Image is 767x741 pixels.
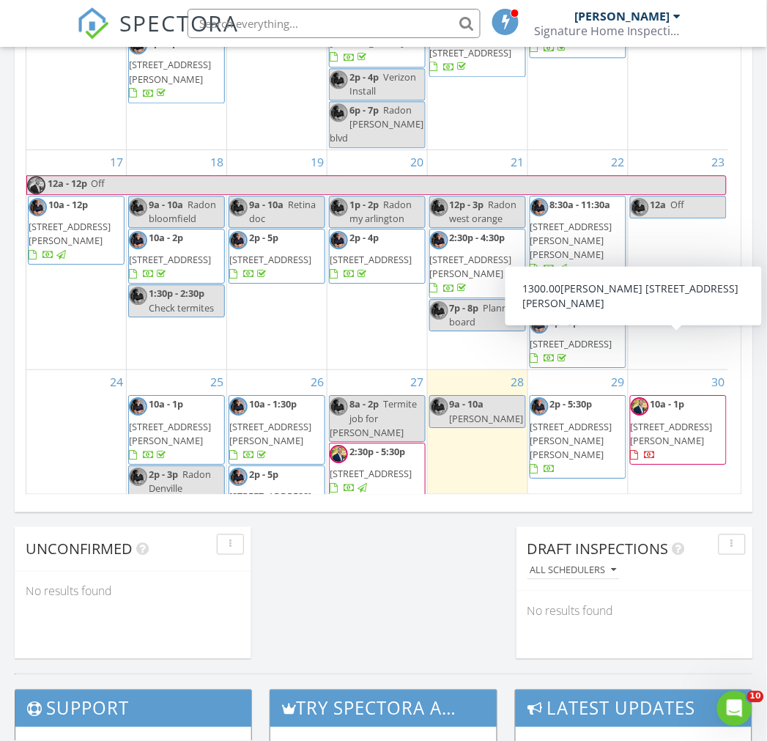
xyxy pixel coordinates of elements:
[26,539,133,558] span: Unconfirmed
[530,220,612,261] span: [STREET_ADDRESS][PERSON_NAME][PERSON_NAME]
[149,287,204,300] span: 1:30p - 2:30p
[630,395,727,465] a: 10a - 1p [STREET_ADDRESS][PERSON_NAME]
[747,691,764,703] span: 10
[671,198,685,211] span: Off
[450,301,479,314] span: 7p - 8p
[527,561,620,580] button: All schedulers
[77,20,240,51] a: SPECTORA
[330,397,417,438] span: Termite job for [PERSON_NAME]
[430,231,512,295] a: 2:30p - 4:30p [STREET_ADDRESS][PERSON_NAME]
[427,150,527,370] td: Go to August 21, 2025
[349,445,405,458] span: 2:30p - 5:30p
[129,253,211,266] span: [STREET_ADDRESS]
[229,229,325,284] a: 2p - 5p [STREET_ADDRESS]
[149,397,183,410] span: 10a - 1p
[327,370,428,537] td: Go to August 27, 2025
[609,150,628,174] a: Go to August 22, 2025
[408,150,427,174] a: Go to August 20, 2025
[427,370,527,537] td: Go to August 28, 2025
[628,370,728,537] td: Go to August 30, 2025
[330,467,412,480] span: [STREET_ADDRESS]
[516,591,753,631] div: No results found
[229,468,311,531] a: 2p - 5p [STREET_ADDRESS][PERSON_NAME]
[129,58,211,85] span: [STREET_ADDRESS][PERSON_NAME]
[229,395,325,465] a: 10a - 1:30p [STREET_ADDRESS][PERSON_NAME]
[628,150,728,370] td: Go to August 23, 2025
[330,103,423,144] span: Radon [PERSON_NAME] blvd
[349,397,379,410] span: 8a - 2p
[550,281,585,295] span: 12p - 1p
[631,397,713,461] a: 10a - 1p [STREET_ADDRESS][PERSON_NAME]
[530,313,626,369] a: 2p - 5p [STREET_ADDRESS]
[430,46,512,59] span: [STREET_ADDRESS]
[709,150,728,174] a: Go to August 23, 2025
[550,198,611,211] span: 8:30a - 11:30a
[349,198,379,211] span: 1p - 2p
[249,397,297,410] span: 10a - 1:30p
[516,690,752,726] h3: Latest Updates
[129,468,147,486] img: capture.jpg
[77,7,109,40] img: The Best Home Inspection Software - Spectora
[149,231,183,244] span: 10a - 2p
[129,231,211,280] a: 10a - 2p [STREET_ADDRESS]
[207,370,226,394] a: Go to August 25, 2025
[530,281,549,300] img: capture.jpg
[530,337,612,350] span: [STREET_ADDRESS]
[229,198,248,216] img: capture.jpg
[530,397,612,475] a: 2p - 5:30p [STREET_ADDRESS][PERSON_NAME][PERSON_NAME]
[651,397,685,410] span: 10a - 1p
[229,397,248,416] img: capture.jpg
[508,150,527,174] a: Go to August 21, 2025
[450,198,484,211] span: 12p - 3p
[48,198,88,211] span: 10a - 12p
[349,70,416,97] span: Verizon Install
[47,176,88,194] span: 12a - 12p
[430,231,448,249] img: capture.jpg
[207,150,226,174] a: Go to August 18, 2025
[129,198,147,216] img: capture.jpg
[229,468,248,486] img: capture.jpg
[450,301,522,328] span: Planning board
[128,34,225,103] a: 3p - 5p [STREET_ADDRESS][PERSON_NAME]
[129,420,211,447] span: [STREET_ADDRESS][PERSON_NAME]
[709,370,728,394] a: Go to August 30, 2025
[430,23,512,73] a: 10a - 2:30p [STREET_ADDRESS]
[330,231,412,280] a: 2p - 4p [STREET_ADDRESS]
[450,397,484,410] span: 9a - 10a
[107,150,126,174] a: Go to August 17, 2025
[527,150,628,370] td: Go to August 22, 2025
[128,229,225,284] a: 10a - 2p [STREET_ADDRESS]
[229,397,311,461] a: 10a - 1:30p [STREET_ADDRESS][PERSON_NAME]
[29,220,111,247] span: [STREET_ADDRESS][PERSON_NAME]
[508,370,527,394] a: Go to August 28, 2025
[129,287,147,305] img: capture.jpg
[450,198,517,225] span: Radon west orange
[527,370,628,537] td: Go to August 29, 2025
[249,198,284,211] span: 9a - 10a
[530,196,626,279] a: 8:30a - 11:30a [STREET_ADDRESS][PERSON_NAME][PERSON_NAME]
[530,315,612,364] a: 2p - 5p [STREET_ADDRESS]
[188,9,481,38] input: Search everything...
[308,150,327,174] a: Go to August 19, 2025
[129,36,211,100] a: 3p - 5p [STREET_ADDRESS][PERSON_NAME]
[149,198,183,211] span: 9a - 10a
[127,370,227,537] td: Go to August 25, 2025
[149,198,216,225] span: Radon bloomfield
[330,253,412,266] span: [STREET_ADDRESS]
[349,103,379,117] span: 6p - 7p
[651,198,667,211] span: 12a
[609,370,628,394] a: Go to August 29, 2025
[631,198,649,216] img: capture.jpg
[530,198,613,276] a: 8:30a - 11:30a [STREET_ADDRESS][PERSON_NAME][PERSON_NAME]
[550,281,618,309] span: Radon pequannock
[330,445,412,494] a: 2:30p - 5:30p [STREET_ADDRESS]
[530,565,617,575] div: All schedulers
[15,572,251,611] div: No results found
[27,176,45,194] img: download.jpg
[129,397,211,461] a: 10a - 1p [STREET_ADDRESS][PERSON_NAME]
[574,9,670,23] div: [PERSON_NAME]
[26,150,127,370] td: Go to August 17, 2025
[527,539,669,558] span: Draft Inspections
[631,420,713,447] span: [STREET_ADDRESS][PERSON_NAME]
[429,21,526,77] a: 10a - 2:30p [STREET_ADDRESS]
